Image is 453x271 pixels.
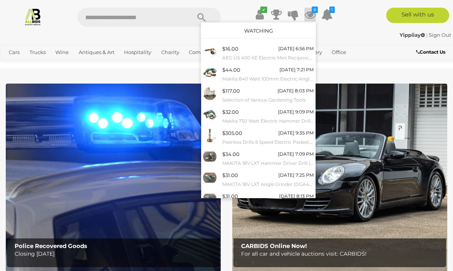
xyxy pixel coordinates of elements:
[416,48,447,56] a: Contact Us
[203,44,217,58] img: 54379-29a.jpg
[222,67,240,73] span: $44.00
[6,59,28,71] a: Sports
[201,85,316,106] a: $117.00 [DATE] 8:03 PM Selection of Various Gardening Tools
[222,138,314,146] small: Peerless Drills 6 Speed Electric Pedestal Drill Press
[222,117,314,125] small: Makita 750 Watt Electric Hammer Drill(HR2230)
[203,150,217,163] img: 54574-94a.jpeg
[279,66,314,74] div: [DATE] 7:21 PM
[203,192,217,205] img: 54574-30a.jpeg
[26,46,49,59] a: Trucks
[278,171,314,179] div: [DATE] 7:25 PM
[203,129,217,142] img: 54112-8a.jpg
[321,8,333,21] a: 1
[158,46,182,59] a: Charity
[201,127,316,148] a: $305.00 [DATE] 9:35 PM Peerless Drills 6 Speed Electric Pedestal Drill Press
[182,8,221,27] button: Search
[279,192,314,200] div: [DATE] 8:13 PM
[429,32,451,38] a: Sign Out
[6,46,23,59] a: Cars
[121,46,154,59] a: Hospitality
[203,108,217,121] img: 54379-3a.jpg
[254,8,265,21] a: ✔
[203,66,217,79] img: 54379-5a.jpg
[201,169,316,190] a: $31.00 [DATE] 7:25 PM MAKITA 18V LXT Angle Grinder (DGA452) and 18V 6.0Ah Battery - Lot of 2
[201,106,316,127] a: $32.00 [DATE] 9:09 PM Makita 750 Watt Electric Hammer Drill(HR2230)
[278,108,314,116] div: [DATE] 9:09 PM
[203,171,217,184] img: 54574-78a.jpeg
[312,7,318,13] i: 8
[400,32,426,38] a: Yippiiay
[222,180,314,189] small: MAKITA 18V LXT Angle Grinder (DGA452) and 18V 6.0Ah Battery - Lot of 2
[278,129,314,137] div: [DATE] 9:35 PM
[416,49,445,55] b: Contact Us
[260,7,267,13] i: ✔
[222,46,238,52] span: $16.00
[76,46,117,59] a: Antiques & Art
[278,87,314,95] div: [DATE] 8:03 PM
[329,46,349,59] a: Office
[201,43,316,64] a: $16.00 [DATE] 6:56 PM AEG US 400 XE Electric Mini Reciprocating Saw
[278,150,314,158] div: [DATE] 7:09 PM
[304,8,316,21] a: 8
[201,64,316,85] a: $44.00 [DATE] 7:21 PM Makita 840 Watt 100mm Electric Angle Grinder
[400,32,425,38] strong: Yippiiay
[186,46,220,59] a: Computers
[222,151,240,157] span: $34.00
[52,46,72,59] a: Wine
[222,130,242,136] span: $305.00
[222,54,314,62] small: AEG US 400 XE Electric Mini Reciprocating Saw
[222,159,314,168] small: MAKITA 18V LXT Hammer Driver Drill (DHP481) and 18V 5.0Ah Battery - Lot of 2
[222,75,314,83] small: Makita 840 Watt 100mm Electric Angle Grinder
[329,7,335,13] i: 1
[278,44,314,53] div: [DATE] 6:56 PM
[222,88,240,94] span: $117.00
[24,8,42,26] img: Allbids.com.au
[222,172,238,178] span: $31.00
[426,32,428,38] span: |
[222,109,239,115] span: $32.00
[222,96,314,104] small: Selection of Various Gardening Tools
[31,59,92,71] a: [GEOGRAPHIC_DATA]
[222,193,238,199] span: $31.00
[244,28,273,34] a: Watching
[201,190,316,211] a: $31.00 [DATE] 8:13 PM MAKITA 18V Brushless Impact Wrench (DTW300), 18V 5.0AH Battery and 18V 1.3A...
[201,148,316,169] a: $34.00 [DATE] 7:09 PM MAKITA 18V LXT Hammer Driver Drill (DHP481) and 18V 5.0Ah Battery - Lot of 2
[386,8,449,23] a: Sell with us
[203,87,217,100] img: 54379-22a.jpg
